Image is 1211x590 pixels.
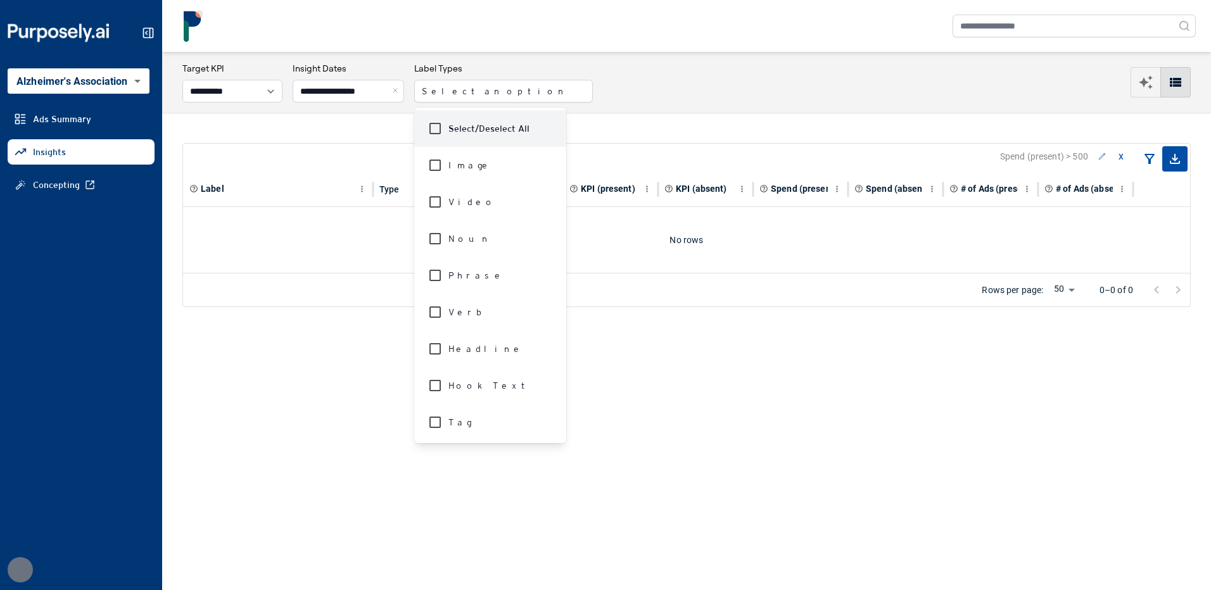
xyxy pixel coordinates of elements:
p: 0–0 of 0 [1100,284,1133,296]
span: Spend (present) > 500 [1000,150,1088,163]
span: Noun [448,232,491,245]
a: Insights [8,139,155,165]
h3: Insight Dates [293,62,404,75]
svg: Aggregate KPI value of all ads where label is present [569,184,578,193]
svg: Aggregate KPI value of all ads where label is absent [664,184,673,193]
button: # of Ads (absent) column menu [1114,181,1130,197]
span: Concepting [33,179,80,191]
span: Label [201,182,224,195]
span: Spend (absent) [866,182,929,195]
div: Type [379,184,400,194]
button: KPI (absent) column menu [734,181,750,197]
svg: Total number of ads where label is present [949,184,958,193]
span: KPI (absent) [676,182,727,195]
a: Ads Summary [8,106,155,132]
ul: Select an option [414,108,566,443]
button: KPI (present) column menu [639,181,655,197]
div: Alzheimer's Association [8,68,149,94]
svg: Total spend on all ads where label is absent [854,184,863,193]
button: Spend (present) column menu [829,181,845,197]
h3: Target KPI [182,62,282,75]
span: Insights [33,146,66,158]
label: Select/Deselect All [448,122,529,135]
img: logo [177,10,209,42]
span: Verb [448,306,486,318]
span: Phrase [448,269,505,282]
button: # of Ads (present) column menu [1019,181,1035,197]
button: Spend (absent) column menu [924,181,940,197]
span: Export as CSV [1162,146,1188,172]
h3: Label Types [414,62,593,75]
svg: Element or component part of the ad [189,184,198,193]
span: # of Ads (absent) [1056,182,1125,195]
div: 50 [1049,282,1079,298]
span: Spend (present) [771,182,837,195]
svg: Total number of ads where label is absent [1044,184,1053,193]
span: Headline [448,342,524,355]
svg: Total spend on all ads where label is present [759,184,768,193]
p: Rows per page: [982,284,1043,296]
span: Ads Summary [33,113,91,125]
a: Concepting [8,172,155,198]
span: # of Ads (present) [961,182,1034,195]
button: Close [390,80,404,103]
span: Tag [448,416,471,429]
button: Label column menu [354,181,370,197]
div: No rows [183,207,1190,273]
button: Select an option [414,80,593,103]
button: x [1116,146,1126,166]
span: Video [448,196,497,208]
span: Image [448,159,492,172]
span: Hook Text [448,379,531,392]
span: KPI (present) [581,182,635,195]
